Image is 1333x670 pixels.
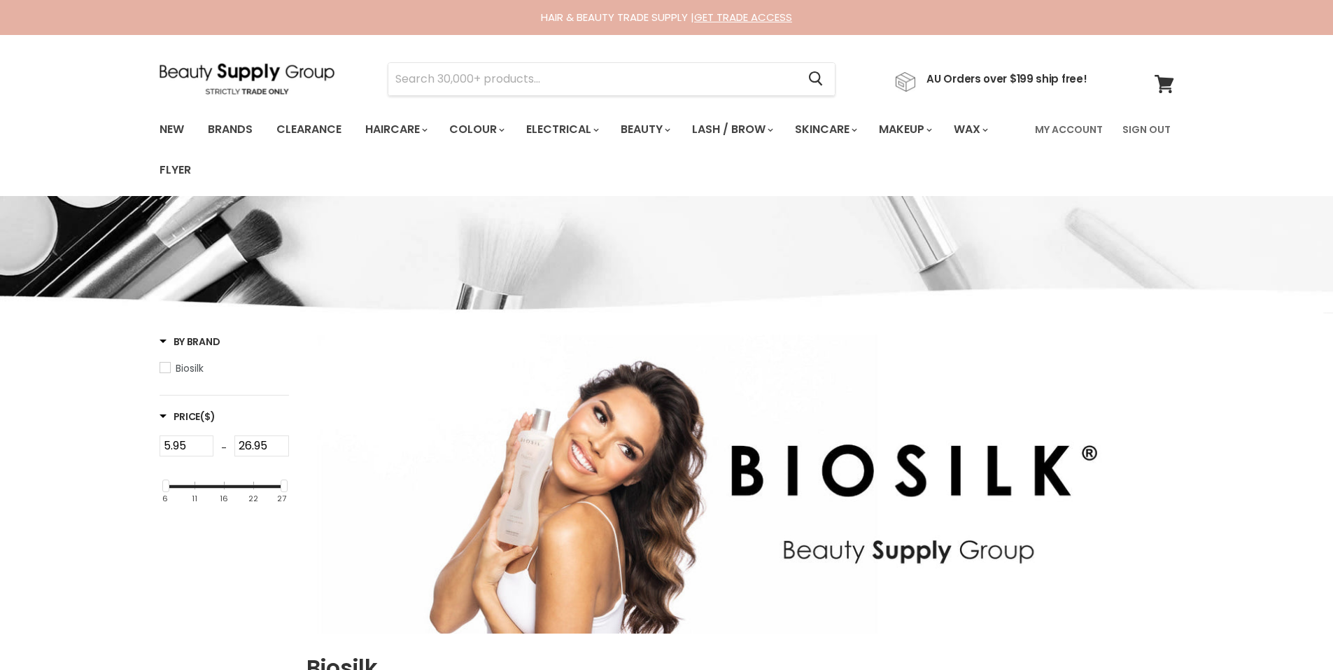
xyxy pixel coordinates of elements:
span: ($) [200,410,215,424]
a: Lash / Brow [682,115,782,144]
span: Price [160,410,216,424]
a: Biosilk [160,361,289,376]
span: Biosilk [176,361,204,375]
div: - [213,435,234,461]
div: 22 [248,494,258,503]
div: 6 [162,494,168,503]
a: Electrical [516,115,607,144]
h3: By Brand [160,335,220,349]
div: HAIR & BEAUTY TRADE SUPPLY | [142,11,1192,25]
a: Haircare [355,115,436,144]
input: Search [388,63,798,95]
a: Colour [439,115,513,144]
a: Beauty [610,115,679,144]
input: Min Price [160,435,214,456]
div: 11 [192,494,197,503]
nav: Main [142,109,1192,190]
a: Brands [197,115,263,144]
a: Clearance [266,115,352,144]
a: Wax [943,115,996,144]
a: GET TRADE ACCESS [694,10,792,25]
iframe: Gorgias live chat messenger [1263,604,1319,656]
a: New [149,115,195,144]
a: Makeup [868,115,940,144]
button: Search [798,63,835,95]
ul: Main menu [149,109,1027,190]
div: 27 [277,494,286,503]
a: Skincare [784,115,866,144]
input: Max Price [234,435,289,456]
a: Sign Out [1114,115,1179,144]
a: Flyer [149,155,202,185]
div: 16 [220,494,228,503]
a: My Account [1027,115,1111,144]
form: Product [388,62,835,96]
h3: Price($) [160,410,216,424]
